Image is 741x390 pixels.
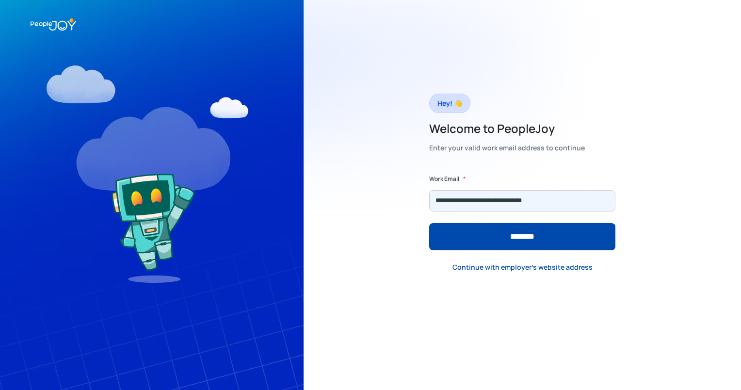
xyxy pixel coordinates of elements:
form: Form [429,174,615,250]
div: Hey! 👋 [437,97,462,110]
div: Enter your valid work email address to continue [429,141,585,155]
h2: Welcome to PeopleJoy [429,121,585,136]
a: Continue with employer's website address [445,258,600,277]
div: Continue with employer's website address [452,262,593,272]
label: Work Email [429,174,459,184]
